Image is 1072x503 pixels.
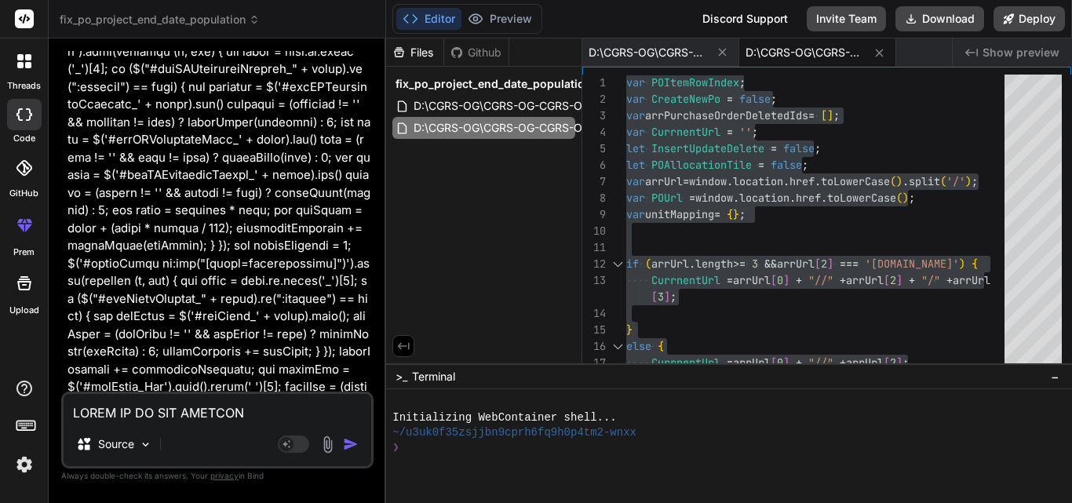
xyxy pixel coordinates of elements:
[645,207,714,221] span: unitMapping
[821,257,827,271] span: 2
[645,174,683,188] span: arrUrl
[651,92,720,106] span: CreateNewPo
[11,451,38,478] img: settings
[7,79,41,93] label: threads
[902,191,909,205] span: )
[815,141,821,155] span: ;
[683,174,689,188] span: =
[626,141,645,155] span: let
[890,273,896,287] span: 2
[651,75,739,89] span: POItemRowIndex
[98,436,134,452] p: Source
[802,158,808,172] span: ;
[884,355,890,370] span: [
[821,191,827,205] span: .
[733,207,739,221] span: }
[386,45,443,60] div: Files
[689,174,727,188] span: window
[582,75,606,91] div: 1
[582,157,606,173] div: 6
[771,273,777,287] span: [
[582,322,606,338] div: 15
[752,125,758,139] span: ;
[840,355,846,370] span: +
[695,257,733,271] span: length
[582,272,606,289] div: 13
[651,273,720,287] span: CurrnentUrl
[582,256,606,272] div: 12
[664,290,670,304] span: ]
[946,174,965,188] span: '/'
[727,207,733,221] span: {
[827,108,833,122] span: ]
[758,158,764,172] span: =
[796,273,802,287] span: +
[752,257,758,271] span: 3
[582,140,606,157] div: 5
[739,191,789,205] span: location
[689,257,695,271] span: .
[582,305,606,322] div: 14
[714,207,720,221] span: =
[658,339,664,353] span: {
[808,273,833,287] span: "//"
[821,174,890,188] span: toLowerCase
[582,206,606,223] div: 9
[651,257,689,271] span: arrUrl
[626,92,645,106] span: var
[821,108,827,122] span: [
[783,174,789,188] span: .
[896,174,902,188] span: )
[815,174,821,188] span: .
[626,125,645,139] span: var
[808,108,815,122] span: =
[739,207,746,221] span: ;
[13,132,35,145] label: code
[607,256,628,272] div: Click to collapse the range.
[645,257,651,271] span: (
[940,174,946,188] span: (
[582,91,606,108] div: 2
[771,141,777,155] span: =
[670,290,676,304] span: ;
[651,141,764,155] span: InsertUpdateDelete
[13,246,35,259] label: prem
[727,355,733,370] span: =
[890,355,896,370] span: 2
[626,323,633,337] span: }
[412,118,850,137] span: D:\CGRS-OG\CGRS-OG-CGRS-OG-CONNECT\CGRS.Web\assets\js\PurchaseOrder.js
[444,45,509,60] div: Github
[972,257,978,271] span: {
[959,257,965,271] span: )
[689,191,695,205] span: =
[582,190,606,206] div: 8
[896,273,902,287] span: ]
[783,141,815,155] span: false
[343,436,359,452] img: icon
[651,191,683,205] span: POUrl
[582,124,606,140] div: 4
[9,304,39,317] label: Upload
[582,338,606,355] div: 16
[61,468,374,483] p: Always double-check its answers. Your in Bind
[909,174,940,188] span: split
[733,191,739,205] span: .
[896,355,902,370] span: ]
[139,438,152,451] img: Pick Models
[392,410,616,425] span: Initializing WebContainer shell...
[693,6,797,31] div: Discord Support
[994,6,1065,31] button: Deploy
[895,6,984,31] button: Download
[651,158,752,172] span: POAllocationTile
[607,338,628,355] div: Click to collapse the range.
[645,108,808,122] span: arrPurchaseOrderDeletedIds
[396,76,592,92] span: fix_po_project_end_date_population
[909,191,915,205] span: ;
[392,425,636,440] span: ~/u3uk0f35zsjjbn9cprh6fq9h0p4tm2-wnxx
[865,257,959,271] span: '[DOMAIN_NAME]'
[909,273,915,287] span: +
[461,8,538,30] button: Preview
[733,273,771,287] span: arrUrl
[789,174,815,188] span: href
[582,239,606,256] div: 11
